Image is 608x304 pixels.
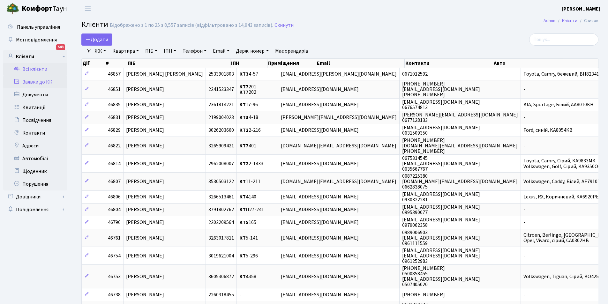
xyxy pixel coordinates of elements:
[3,190,67,203] a: Довідники
[3,127,67,139] a: Контакти
[281,142,396,149] span: [DOMAIN_NAME][EMAIL_ADDRESS][DOMAIN_NAME]
[3,152,67,165] a: Автомобілі
[3,203,67,216] a: Повідомлення
[108,291,121,298] span: 46738
[92,46,109,56] a: ЖК
[523,219,525,226] span: -
[208,114,234,121] span: 2199004023
[523,158,602,170] span: Toyota, Camry, Сірий, KA9833MK Volkswagen, Golf, Сірий, KA9350OO
[402,247,480,265] span: [EMAIL_ADDRESS][DOMAIN_NAME] [EMAIL_ADDRESS][DOMAIN_NAME] 0961252983
[230,59,267,68] th: ІПН
[239,101,246,108] b: КТ
[208,160,234,167] span: 2962008007
[3,33,67,46] a: Мої повідомлення543
[208,101,234,108] span: 2361814221
[562,17,577,24] a: Клієнти
[208,178,234,185] span: 3530503122
[239,234,258,241] span: 5-141
[208,206,234,213] span: 3791802762
[208,219,234,226] span: 2202209564
[239,219,249,226] b: КТ5
[3,63,67,76] a: Всі клієнти
[16,36,57,43] span: Мої повідомлення
[239,114,249,121] b: КТ3
[81,19,108,30] span: Клієнти
[208,142,234,149] span: 3265909421
[239,127,249,134] b: КТ2
[523,194,599,201] span: Lexus, RX, Коричневий, КА6920РЕ
[239,83,256,96] span: 201 202
[3,178,67,190] a: Порушення
[239,291,241,298] span: -
[3,88,67,101] a: Документи
[3,139,67,152] a: Адреси
[3,114,67,127] a: Посвідчення
[239,219,256,226] span: 165
[523,178,604,185] span: Volkswagen, Caddy, Білий, AE7910TM
[108,194,121,201] span: 46806
[267,59,316,68] th: Приміщення
[239,252,258,259] span: 5-296
[523,101,594,108] span: KIA, Sportage, Білий, АА8010КН
[233,46,271,56] a: Держ. номер
[273,46,311,56] a: Має орендарів
[208,86,234,93] span: 2241523347
[108,273,121,280] span: 46753
[405,59,493,68] th: Контакти
[402,191,480,203] span: [EMAIL_ADDRESS][DOMAIN_NAME] 0930322281
[239,206,264,213] span: П27-241
[108,252,121,259] span: 46754
[108,86,121,93] span: 46851
[402,111,518,124] span: [PERSON_NAME][EMAIL_ADDRESS][DOMAIN_NAME] 0677128133
[208,127,234,134] span: 3026203660
[80,4,96,14] button: Переключити навігацію
[239,89,249,96] b: КТ7
[143,46,160,56] a: ПІБ
[126,142,164,149] span: [PERSON_NAME]
[17,24,60,31] span: Панель управління
[208,194,234,201] span: 3266513461
[534,14,608,27] nav: breadcrumb
[82,59,105,68] th: Дії
[281,291,359,298] span: [EMAIL_ADDRESS][DOMAIN_NAME]
[108,234,121,241] span: 46761
[126,252,164,259] span: [PERSON_NAME]
[239,160,263,167] span: 2-1433
[108,142,121,149] span: 46822
[3,165,67,178] a: Щоденник
[402,204,480,216] span: [EMAIL_ADDRESS][DOMAIN_NAME] 0995390077
[239,70,258,78] span: 4-57
[239,101,258,108] span: 17-96
[126,206,164,213] span: [PERSON_NAME]
[281,194,359,201] span: [EMAIL_ADDRESS][DOMAIN_NAME]
[22,4,52,14] b: Комфорт
[126,291,164,298] span: [PERSON_NAME]
[239,70,249,78] b: КТ3
[108,160,121,167] span: 46814
[523,206,525,213] span: -
[281,252,359,259] span: [EMAIL_ADDRESS][DOMAIN_NAME]
[3,21,67,33] a: Панель управління
[402,80,480,98] span: [PHONE_NUMBER] [EMAIL_ADDRESS][DOMAIN_NAME] [PHONE_NUMBER]
[108,127,121,134] span: 46829
[86,36,108,43] span: Додати
[402,124,480,137] span: [EMAIL_ADDRESS][DOMAIN_NAME] 0631509350
[577,17,598,24] li: Список
[108,178,121,185] span: 46807
[22,4,67,14] span: Таун
[108,101,121,108] span: 46835
[127,59,230,68] th: ПІБ
[281,219,359,226] span: [EMAIL_ADDRESS][DOMAIN_NAME]
[105,59,127,68] th: #
[402,216,480,229] span: [EMAIL_ADDRESS][DOMAIN_NAME] 0979062358
[523,273,607,280] span: Volkswagen, Tiguan, Сірий, ВО4259ЕК
[239,83,249,90] b: КТ7
[402,229,480,247] span: 0989006903 [EMAIL_ADDRESS][DOMAIN_NAME] 0961111559
[239,273,256,280] span: 358
[108,206,121,213] span: 46804
[126,273,164,280] span: [PERSON_NAME]
[239,178,246,185] b: КТ
[523,142,525,149] span: -
[81,33,112,46] a: Додати
[402,155,480,173] span: 0675314545 [EMAIL_ADDRESS][DOMAIN_NAME] 0635667767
